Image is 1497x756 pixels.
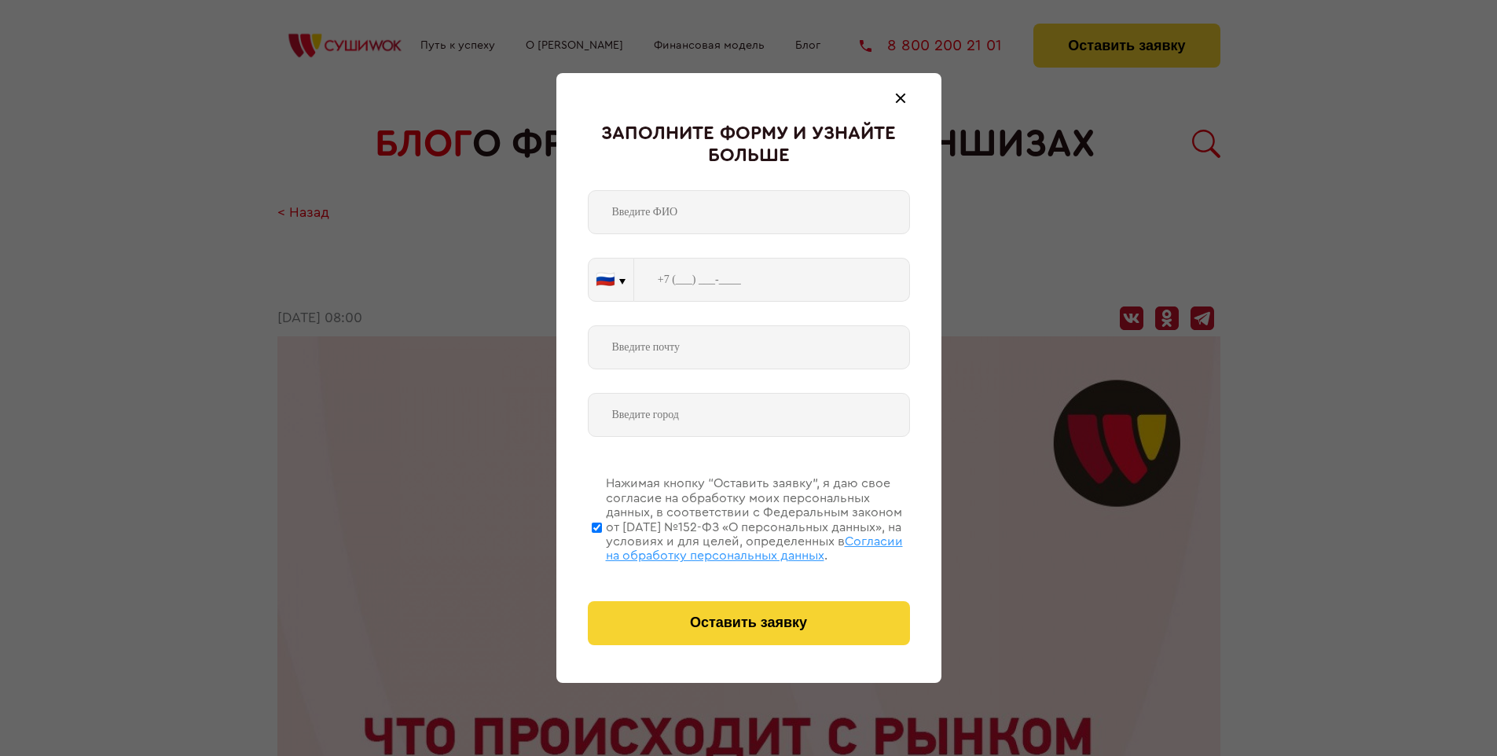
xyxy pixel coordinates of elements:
[588,123,910,167] div: Заполните форму и узнайте больше
[589,259,633,301] button: 🇷🇺
[588,393,910,437] input: Введите город
[606,535,903,562] span: Согласии на обработку персональных данных
[588,325,910,369] input: Введите почту
[588,190,910,234] input: Введите ФИО
[588,601,910,645] button: Оставить заявку
[634,258,910,302] input: +7 (___) ___-____
[606,476,910,563] div: Нажимая кнопку “Оставить заявку”, я даю свое согласие на обработку моих персональных данных, в со...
